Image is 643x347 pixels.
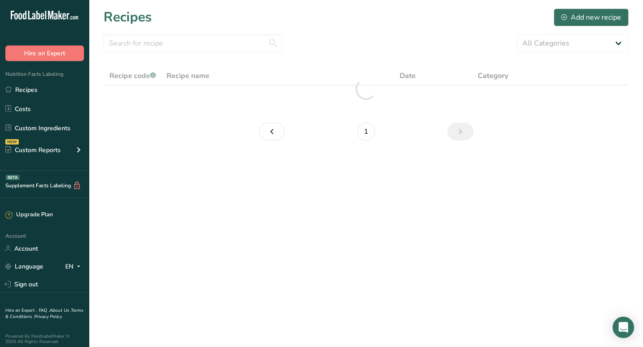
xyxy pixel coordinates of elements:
h1: Recipes [104,7,152,27]
a: Page 1. [357,123,375,140]
button: Hire an Expert [5,45,84,61]
div: Add new recipe [561,12,621,23]
a: Hire an Expert . [5,307,37,314]
div: EN [65,261,84,272]
div: NEW [5,139,19,145]
a: Terms & Conditions . [5,307,84,320]
a: FAQ . [39,307,50,314]
div: Open Intercom Messenger [613,317,634,338]
div: Upgrade Plan [5,211,53,219]
a: Privacy Policy [34,314,62,320]
div: BETA [6,175,20,180]
input: Search for recipe [104,34,282,52]
a: Language [5,259,43,274]
a: Next page [447,123,473,140]
a: About Us . [50,307,71,314]
button: Add new recipe [554,8,629,26]
a: Previous page [259,123,285,140]
div: Powered By FoodLabelMaker © 2025 All Rights Reserved [5,334,84,344]
div: Custom Reports [5,145,61,155]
